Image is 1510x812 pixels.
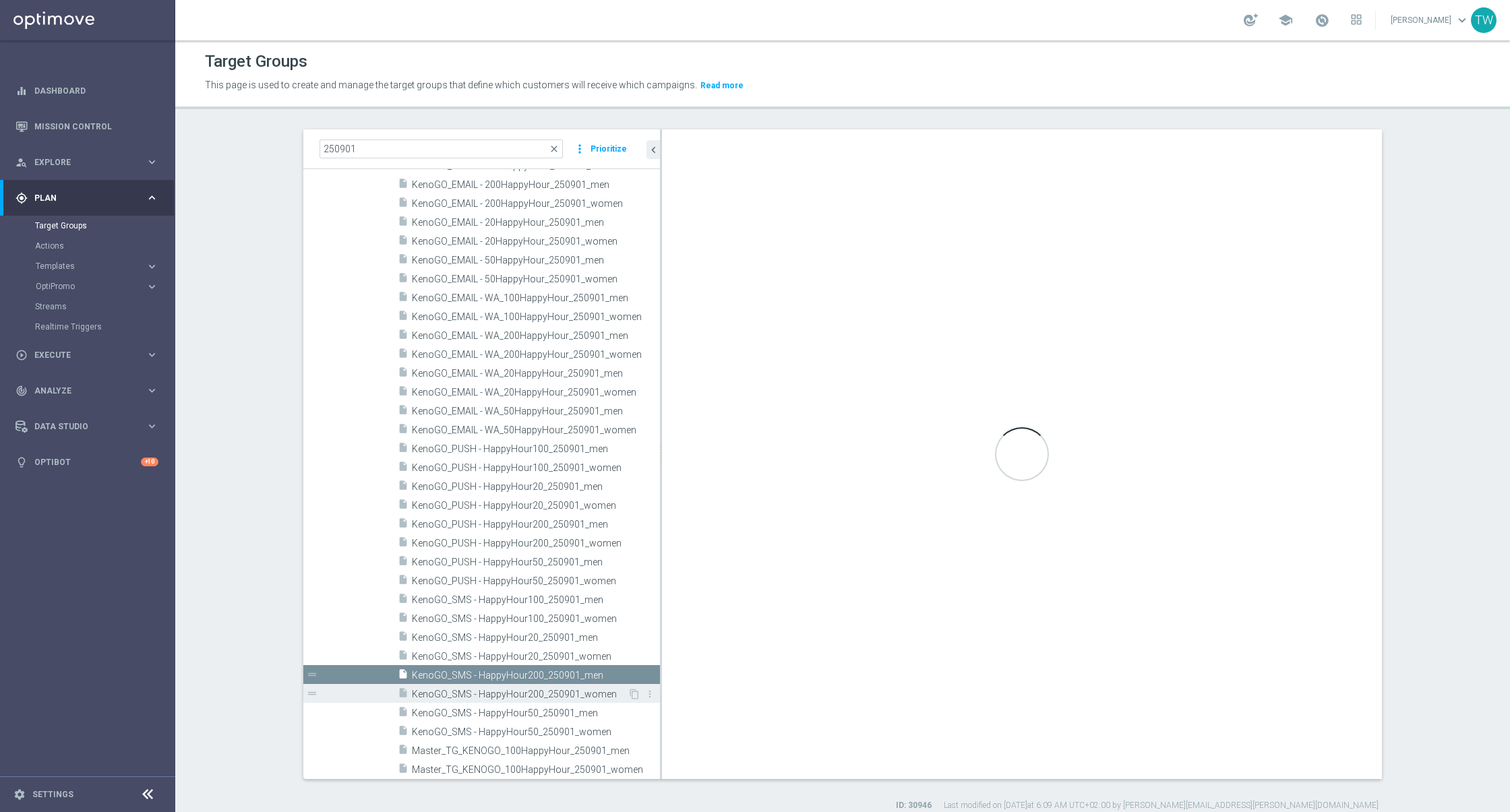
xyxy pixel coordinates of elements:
[398,687,409,703] i: insert_drive_file
[412,443,660,455] span: KenoGO_PUSH - HappyHour100_250901_men
[398,480,409,495] i: insert_drive_file
[320,139,563,158] input: Quick find group or folder
[398,725,409,741] i: insert_drive_file
[15,193,159,204] button: gps_fixed Plan keyboard_arrow_right
[1389,10,1471,30] a: [PERSON_NAME]keyboard_arrow_down
[412,613,660,625] span: KenoGO_SMS - HappyHour100_250901_women
[412,764,660,776] span: Master_TG_KENOGO_100HappyHour_250901_women
[412,726,660,738] span: KenoGO_SMS - HappyHour50_250901_women
[398,235,409,250] i: insert_drive_file
[35,321,140,332] a: Realtime Triggers
[412,500,660,511] span: KenoGO_PUSH - HappyHour20_250901_women
[398,706,409,722] i: insert_drive_file
[647,144,660,156] i: chevron_left
[412,387,660,398] span: KenoGO_EMAIL - WA_20HappyHour_250901_women
[398,272,409,288] i: insert_drive_file
[16,156,146,168] div: Explore
[629,689,640,699] i: Duplicate Target group
[1471,7,1497,33] div: TW
[146,348,158,361] i: keyboard_arrow_right
[398,178,409,193] i: insert_drive_file
[398,291,409,307] i: insert_drive_file
[412,519,660,530] span: KenoGO_PUSH - HappyHour200_250901_men
[34,108,158,144] a: Mission Control
[34,73,158,108] a: Dashboard
[16,192,28,204] i: gps_fixed
[398,197,409,212] i: insert_drive_file
[146,156,158,168] i: keyboard_arrow_right
[35,301,140,312] a: Streams
[15,86,159,96] div: equalizer Dashboard
[16,349,28,361] i: play_circle_outline
[205,80,697,90] span: This page is used to create and manage the target groups that define which customers will receive...
[412,198,660,210] span: KenoGO_EMAIL - 200HappyHour_250901_women
[398,348,409,363] i: insert_drive_file
[34,158,146,166] span: Explore
[35,261,159,272] button: Templates keyboard_arrow_right
[15,121,159,132] div: Mission Control
[16,85,28,97] i: equalizer
[412,557,660,568] span: KenoGO_PUSH - HappyHour50_250901_men
[16,73,158,108] div: Dashboard
[412,689,628,700] span: KenoGO_SMS - HappyHour200_250901_women
[35,256,174,276] div: Templates
[398,518,409,533] i: insert_drive_file
[412,651,660,662] span: KenoGO_SMS - HappyHour20_250901_women
[699,78,745,93] button: Read more
[15,421,159,432] button: Data Studio keyboard_arrow_right
[15,157,159,168] div: person_search Explore keyboard_arrow_right
[398,499,409,514] i: insert_drive_file
[34,194,146,202] span: Plan
[34,423,146,431] span: Data Studio
[398,668,409,684] i: insert_drive_file
[412,236,660,247] span: KenoGO_EMAIL - 20HappyHour_250901_women
[588,140,629,158] button: Prioritize
[398,310,409,325] i: insert_drive_file
[398,555,409,571] i: insert_drive_file
[398,423,409,439] i: insert_drive_file
[146,420,158,433] i: keyboard_arrow_right
[35,220,140,231] a: Target Groups
[146,280,158,293] i: keyboard_arrow_right
[412,708,660,719] span: KenoGO_SMS - HappyHour50_250901_men
[15,385,159,396] button: track_changes Analyze keyboard_arrow_right
[35,236,174,256] div: Actions
[398,631,409,646] i: insert_drive_file
[35,281,159,292] div: OptiPromo keyboard_arrow_right
[16,456,28,468] i: lightbulb
[15,350,159,361] div: play_circle_outline Execute keyboard_arrow_right
[646,140,660,159] button: chevron_left
[412,670,660,681] span: KenoGO_SMS - HappyHour200_250901_men
[398,574,409,590] i: insert_drive_file
[398,744,409,759] i: insert_drive_file
[412,255,660,266] span: KenoGO_EMAIL - 50HappyHour_250901_men
[146,191,158,204] i: keyboard_arrow_right
[644,689,655,699] i: more_vert
[36,282,146,290] div: OptiPromo
[35,296,174,317] div: Streams
[398,461,409,476] i: insert_drive_file
[141,458,158,466] div: +10
[34,444,141,480] a: Optibot
[398,763,409,778] i: insert_drive_file
[398,612,409,627] i: insert_drive_file
[398,385,409,401] i: insert_drive_file
[412,462,660,474] span: KenoGO_PUSH - HappyHour100_250901_women
[16,156,28,168] i: person_search
[146,260,158,273] i: keyboard_arrow_right
[412,368,660,379] span: KenoGO_EMAIL - WA_20HappyHour_250901_men
[944,800,1379,811] label: Last modified on [DATE] at 6:09 AM UTC+02:00 by [PERSON_NAME][EMAIL_ADDRESS][PERSON_NAME][DOMAIN_...
[36,282,132,290] span: OptiPromo
[412,538,660,549] span: KenoGO_PUSH - HappyHour200_250901_women
[398,216,409,231] i: insert_drive_file
[16,385,28,397] i: track_changes
[35,216,174,236] div: Target Groups
[398,253,409,269] i: insert_drive_file
[35,317,174,337] div: Realtime Triggers
[398,536,409,552] i: insert_drive_file
[549,144,560,154] span: close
